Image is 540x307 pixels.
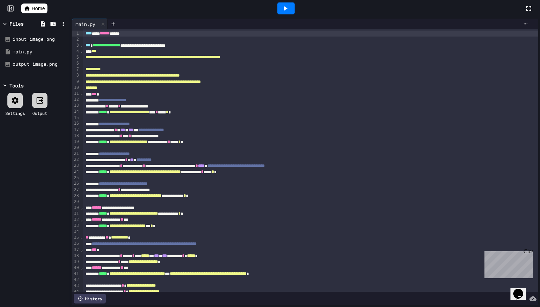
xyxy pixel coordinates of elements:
[74,294,106,303] div: History
[72,163,80,169] div: 23
[72,103,80,109] div: 13
[80,235,83,240] span: Fold line
[72,217,80,223] div: 32
[72,211,80,217] div: 31
[72,60,80,66] div: 6
[72,20,99,28] div: main.py
[72,109,80,115] div: 14
[72,97,80,103] div: 12
[80,91,83,96] span: Fold line
[72,223,80,229] div: 33
[32,110,47,116] div: Output
[72,157,80,163] div: 22
[72,115,80,121] div: 15
[72,133,80,139] div: 18
[80,217,83,222] span: Fold line
[72,277,80,283] div: 42
[5,110,25,116] div: Settings
[72,72,80,78] div: 8
[72,79,80,85] div: 9
[13,48,67,55] div: main.py
[72,253,80,259] div: 38
[72,31,80,37] div: 1
[72,175,80,181] div: 25
[80,49,83,54] span: Fold line
[72,235,80,241] div: 35
[510,279,533,300] iframe: chat widget
[72,181,80,187] div: 26
[72,289,80,295] div: 44
[72,66,80,72] div: 7
[72,127,80,133] div: 17
[482,248,533,278] iframe: chat widget
[72,19,108,29] div: main.py
[72,54,80,60] div: 5
[72,283,80,289] div: 43
[72,169,80,175] div: 24
[80,265,83,270] span: Fold line
[9,20,24,27] div: Files
[72,48,80,54] div: 4
[72,265,80,271] div: 40
[3,3,49,45] div: Chat with us now!Close
[72,193,80,199] div: 28
[32,5,45,12] span: Home
[72,91,80,97] div: 11
[72,229,80,235] div: 34
[72,43,80,48] div: 3
[72,139,80,145] div: 19
[13,61,67,68] div: output_image.png
[72,271,80,277] div: 41
[72,145,80,151] div: 20
[9,82,24,89] div: Tools
[72,205,80,211] div: 30
[72,247,80,253] div: 37
[13,36,67,43] div: input_image.png
[72,199,80,205] div: 29
[72,151,80,157] div: 21
[80,247,83,252] span: Fold line
[72,241,80,247] div: 36
[72,259,80,265] div: 39
[80,43,83,48] span: Fold line
[72,187,80,193] div: 27
[21,4,47,13] a: Home
[72,37,80,43] div: 2
[72,120,80,126] div: 16
[72,85,80,91] div: 10
[80,205,83,210] span: Fold line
